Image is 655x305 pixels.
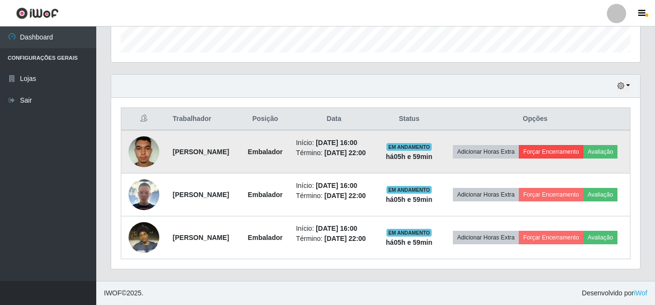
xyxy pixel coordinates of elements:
[296,181,372,191] li: Início:
[316,139,357,146] time: [DATE] 16:00
[296,191,372,201] li: Término:
[296,138,372,148] li: Início:
[296,224,372,234] li: Início:
[173,234,229,241] strong: [PERSON_NAME]
[324,149,366,157] time: [DATE] 22:00
[634,289,647,297] a: iWof
[16,7,59,19] img: CoreUI Logo
[128,131,159,172] img: 1689458402728.jpeg
[386,196,433,203] strong: há 05 h e 59 min
[386,143,432,151] span: EM ANDAMENTO
[248,234,283,241] strong: Embalador
[173,148,229,156] strong: [PERSON_NAME]
[240,108,290,131] th: Posição
[583,231,617,244] button: Avaliação
[453,231,519,244] button: Adicionar Horas Extra
[378,108,440,131] th: Status
[128,217,159,258] img: 1754349368188.jpeg
[167,108,240,131] th: Trabalhador
[104,289,122,297] span: IWOF
[248,148,283,156] strong: Embalador
[386,153,433,160] strong: há 05 h e 59 min
[583,188,617,201] button: Avaliação
[104,288,143,298] span: © 2025 .
[582,288,647,298] span: Desenvolvido por
[519,231,583,244] button: Forçar Encerramento
[519,188,583,201] button: Forçar Encerramento
[324,235,366,242] time: [DATE] 22:00
[386,229,432,237] span: EM ANDAMENTO
[386,186,432,194] span: EM ANDAMENTO
[453,188,519,201] button: Adicionar Horas Extra
[296,148,372,158] li: Término:
[386,239,433,246] strong: há 05 h e 59 min
[316,182,357,189] time: [DATE] 16:00
[173,191,229,199] strong: [PERSON_NAME]
[296,234,372,244] li: Término:
[583,145,617,159] button: Avaliação
[440,108,630,131] th: Opções
[519,145,583,159] button: Forçar Encerramento
[290,108,378,131] th: Data
[128,179,159,210] img: 1753462456105.jpeg
[453,145,519,159] button: Adicionar Horas Extra
[248,191,283,199] strong: Embalador
[316,225,357,232] time: [DATE] 16:00
[324,192,366,199] time: [DATE] 22:00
